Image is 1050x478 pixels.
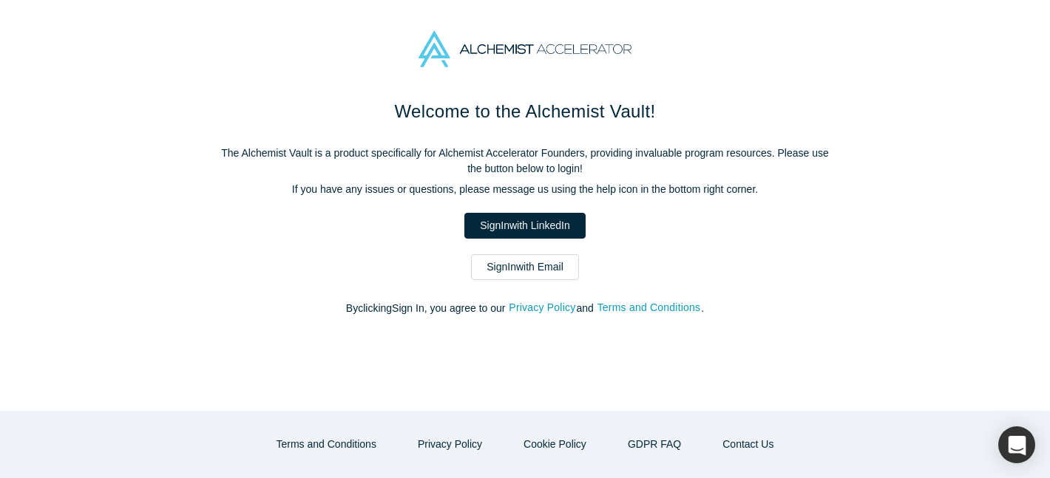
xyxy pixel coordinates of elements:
button: Privacy Policy [402,431,498,457]
button: Privacy Policy [508,299,576,316]
button: Contact Us [707,431,789,457]
a: GDPR FAQ [612,431,697,457]
a: SignInwith LinkedIn [464,213,585,239]
p: If you have any issues or questions, please message us using the help icon in the bottom right co... [214,182,836,197]
a: SignInwith Email [471,254,579,280]
button: Terms and Conditions [261,431,392,457]
button: Cookie Policy [508,431,602,457]
h1: Welcome to the Alchemist Vault! [214,98,836,125]
img: Alchemist Accelerator Logo [419,31,631,67]
p: By clicking Sign In , you agree to our and . [214,301,836,316]
button: Terms and Conditions [597,299,702,316]
p: The Alchemist Vault is a product specifically for Alchemist Accelerator Founders, providing inval... [214,146,836,177]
